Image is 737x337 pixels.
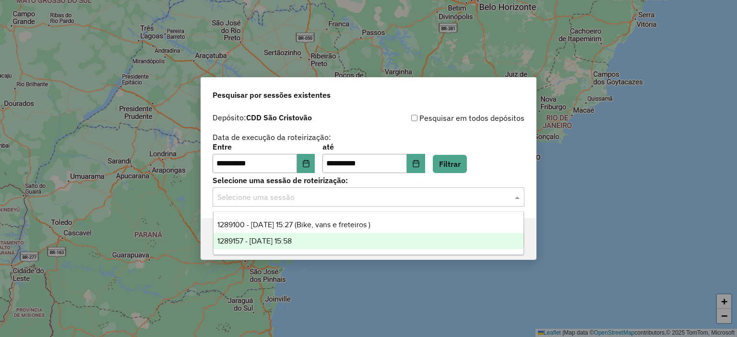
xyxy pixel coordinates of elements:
[213,112,312,123] label: Depósito:
[368,112,524,124] div: Pesquisar em todos depósitos
[297,154,315,173] button: Choose Date
[217,237,292,245] span: 1289157 - [DATE] 15:58
[433,155,467,173] button: Filtrar
[213,89,331,101] span: Pesquisar por sessões existentes
[407,154,425,173] button: Choose Date
[213,141,315,152] label: Entre
[213,211,524,255] ng-dropdown-panel: Options list
[322,141,425,152] label: até
[213,174,524,186] label: Selecione uma sessão de roteirização:
[213,131,331,143] label: Data de execução da roteirização:
[246,113,312,122] strong: CDD São Cristovão
[217,221,370,229] span: 1289100 - [DATE] 15:27 (Bike, vans e freteiros )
